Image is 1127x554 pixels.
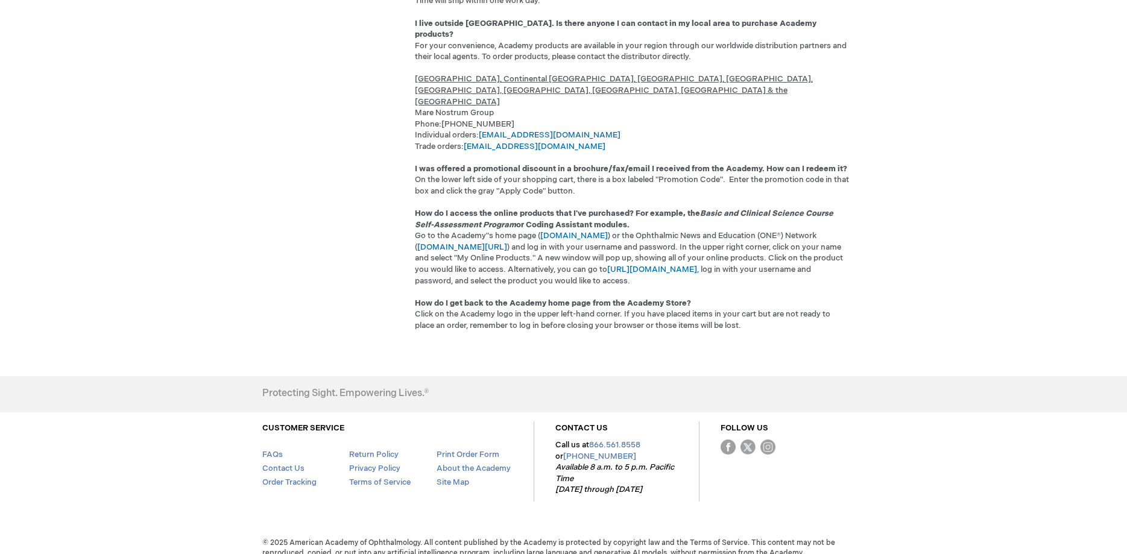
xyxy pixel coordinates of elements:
[479,130,620,140] a: [EMAIL_ADDRESS][DOMAIN_NAME]
[415,164,847,174] strong: I was offered a promotional discount in a brochure/fax/email I received from the Academy. How can...
[437,464,511,473] a: About the Academy
[437,477,469,487] a: Site Map
[589,440,640,450] a: 866.561.8558
[740,439,756,455] img: Twitter
[415,74,813,106] span: [GEOGRAPHIC_DATA], Continental [GEOGRAPHIC_DATA], [GEOGRAPHIC_DATA], [GEOGRAPHIC_DATA], [GEOGRAPH...
[555,439,678,496] p: Call us at or
[555,423,608,433] a: CONTACT US
[262,388,429,399] h4: Protecting Sight. Empowering Lives.®
[415,209,833,230] em: Basic and Clinical Science Course Self-Assessment Program
[262,464,305,473] a: Contact Us
[262,450,283,459] a: FAQs
[563,452,636,461] a: [PHONE_NUMBER]
[349,464,400,473] a: Privacy Policy
[464,142,605,151] a: [EMAIL_ADDRESS][DOMAIN_NAME]
[417,242,507,252] a: [DOMAIN_NAME][URL]
[721,423,768,433] a: FOLLOW US
[540,231,608,241] a: [DOMAIN_NAME]
[262,477,317,487] a: Order Tracking
[437,450,499,459] a: Print Order Form
[555,462,674,494] em: Available 8 a.m. to 5 p.m. Pacific Time [DATE] through [DATE]
[607,265,697,274] a: [URL][DOMAIN_NAME]
[415,19,816,40] strong: I live outside [GEOGRAPHIC_DATA]. Is there anyone I can contact in my local area to purchase Acad...
[760,439,775,455] img: instagram
[349,450,399,459] a: Return Policy
[349,477,411,487] a: Terms of Service
[262,423,344,433] a: CUSTOMER SERVICE
[415,209,833,230] strong: How do I access the online products that I've purchased? For example, the or Coding Assistant mod...
[415,298,691,308] strong: How do I get back to the Academy home page from the Academy Store?
[721,439,736,455] img: Facebook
